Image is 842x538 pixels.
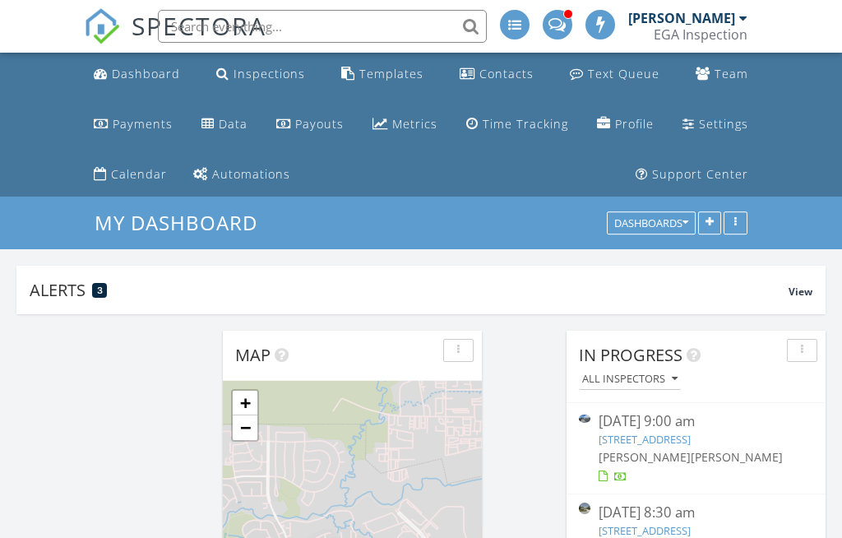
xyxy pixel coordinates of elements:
[599,432,691,447] a: [STREET_ADDRESS]
[628,10,735,26] div: [PERSON_NAME]
[652,166,748,182] div: Support Center
[195,109,254,140] a: Data
[87,160,173,190] a: Calendar
[112,66,180,81] div: Dashboard
[270,109,350,140] a: Payouts
[579,344,682,366] span: In Progress
[599,523,691,538] a: [STREET_ADDRESS]
[335,59,430,90] a: Templates
[366,109,444,140] a: Metrics
[689,59,755,90] a: Team
[235,344,271,366] span: Map
[479,66,534,81] div: Contacts
[233,415,257,440] a: Zoom out
[460,109,575,140] a: Time Tracking
[295,116,344,132] div: Payouts
[84,22,266,57] a: SPECTORA
[212,166,290,182] div: Automations
[392,116,437,132] div: Metrics
[132,8,266,43] span: SPECTORA
[789,285,812,299] span: View
[579,411,813,485] a: [DATE] 9:00 am [STREET_ADDRESS] [PERSON_NAME][PERSON_NAME]
[691,449,783,465] span: [PERSON_NAME]
[579,415,590,423] img: 9271380%2Fcover_photos%2F51XJ0CN5Ph41pi4KFp0k%2Fsmall.jpg
[599,503,794,523] div: [DATE] 8:30 am
[84,8,120,44] img: The Best Home Inspection Software - Spectora
[582,373,678,385] div: All Inspectors
[111,166,167,182] div: Calendar
[599,449,691,465] span: [PERSON_NAME]
[715,66,748,81] div: Team
[87,59,187,90] a: Dashboard
[579,503,590,514] img: streetview
[615,116,654,132] div: Profile
[453,59,540,90] a: Contacts
[30,279,789,301] div: Alerts
[158,10,487,43] input: Search everything...
[654,26,747,43] div: EGA Inspection
[579,369,681,391] button: All Inspectors
[187,160,297,190] a: Automations (Advanced)
[113,116,173,132] div: Payments
[483,116,568,132] div: Time Tracking
[588,66,659,81] div: Text Queue
[359,66,423,81] div: Templates
[614,218,688,230] div: Dashboards
[234,66,305,81] div: Inspections
[95,209,271,236] a: My Dashboard
[87,109,179,140] a: Payments
[210,59,312,90] a: Inspections
[629,160,755,190] a: Support Center
[607,212,696,235] button: Dashboards
[563,59,666,90] a: Text Queue
[219,116,248,132] div: Data
[676,109,755,140] a: Settings
[233,391,257,415] a: Zoom in
[97,285,103,296] span: 3
[599,411,794,432] div: [DATE] 9:00 am
[590,109,660,140] a: Company Profile
[699,116,748,132] div: Settings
